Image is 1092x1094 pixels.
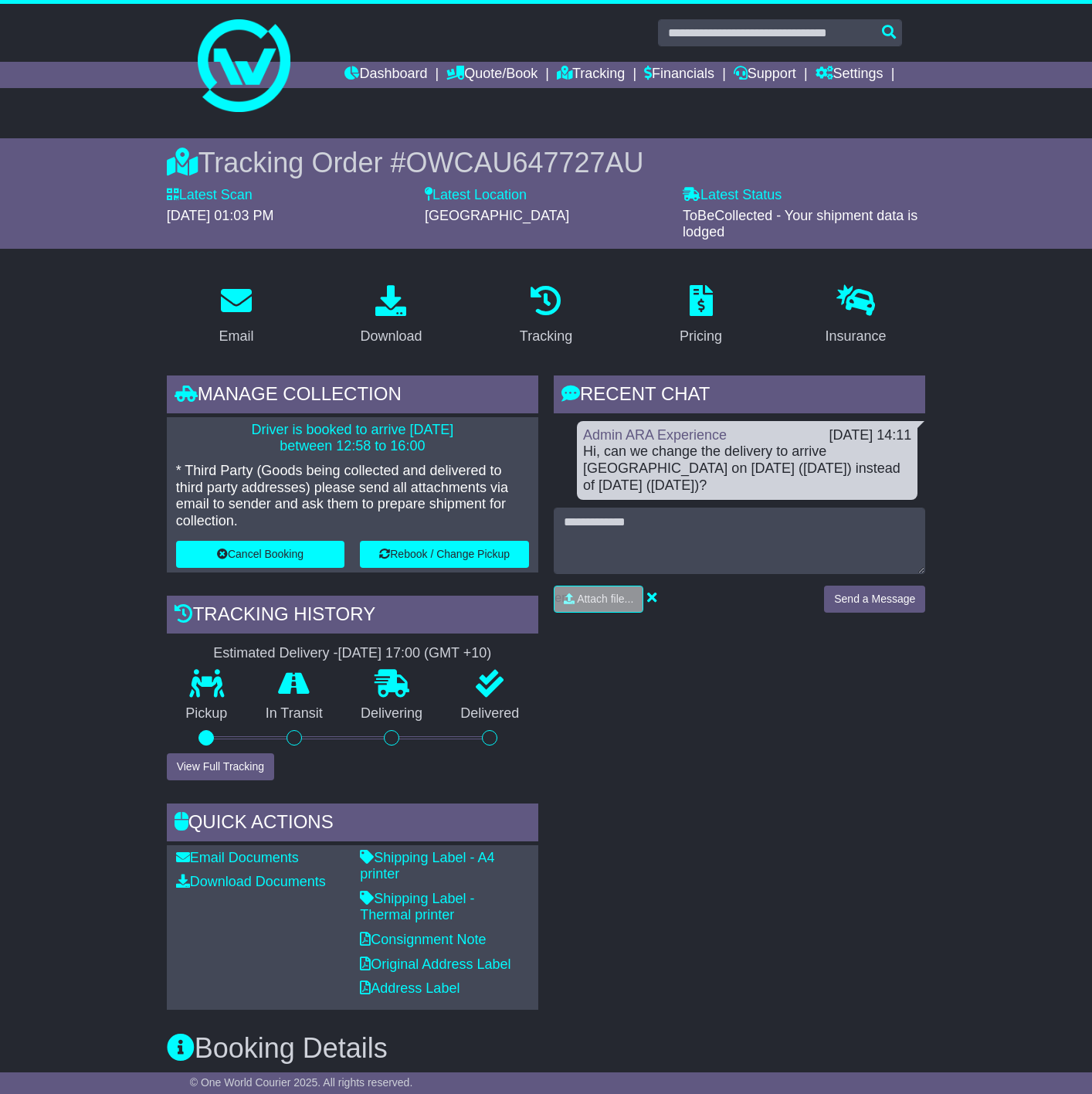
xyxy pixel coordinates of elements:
div: RECENT CHAT [554,375,925,417]
a: Financials [644,62,714,88]
a: Insurance [816,280,897,352]
p: Pickup [167,705,246,722]
label: Latest Location [425,187,527,204]
a: Download Documents [176,874,326,889]
a: Email [209,280,263,352]
a: Shipping Label - Thermal printer [360,891,474,923]
div: Tracking Order # [167,146,926,179]
h3: Booking Details [167,1033,926,1064]
a: Tracking [510,280,582,352]
p: In Transit [246,705,341,722]
div: [DATE] 14:11 [829,427,912,444]
span: [GEOGRAPHIC_DATA] [425,208,569,223]
div: Tracking [520,326,572,347]
a: Shipping Label - A4 printer [360,850,494,882]
a: Admin ARA Experience [583,427,727,443]
label: Latest Status [683,187,782,204]
a: Email Documents [176,850,299,865]
a: Settings [816,62,883,88]
button: Cancel Booking [176,541,345,568]
span: © One World Courier 2025. All rights reserved. [190,1076,413,1089]
div: Hi, can we change the delivery to arrive [GEOGRAPHIC_DATA] on [DATE] ([DATE]) instead of [DATE] (... [583,443,911,494]
a: Address Label [360,980,460,996]
div: Pricing [680,326,722,347]
span: OWCAU647727AU [405,147,643,178]
div: [DATE] 17:00 (GMT +10) [337,645,491,662]
span: ToBeCollected - Your shipment data is lodged [683,208,917,240]
a: Pricing [670,280,732,352]
div: Email [219,326,253,347]
div: Tracking history [167,596,538,637]
div: Insurance [826,326,887,347]
a: Quote/Book [446,62,538,88]
a: Dashboard [344,62,427,88]
div: Manage collection [167,375,538,417]
button: View Full Tracking [167,753,274,780]
a: Support [734,62,796,88]
div: Estimated Delivery - [167,645,538,662]
button: Rebook / Change Pickup [360,541,529,568]
button: Send a Message [824,586,925,613]
p: Driver is booked to arrive [DATE] between 12:58 to 16:00 [176,422,529,455]
label: Latest Scan [167,187,253,204]
a: Tracking [557,62,625,88]
a: Consignment Note [360,932,486,947]
span: [DATE] 01:03 PM [167,208,274,223]
p: * Third Party (Goods being collected and delivered to third party addresses) please send all atta... [176,463,529,529]
div: Download [360,326,422,347]
a: Download [350,280,432,352]
p: Delivering [341,705,441,722]
p: Delivered [442,705,538,722]
a: Original Address Label [360,956,510,972]
div: Quick Actions [167,804,538,845]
